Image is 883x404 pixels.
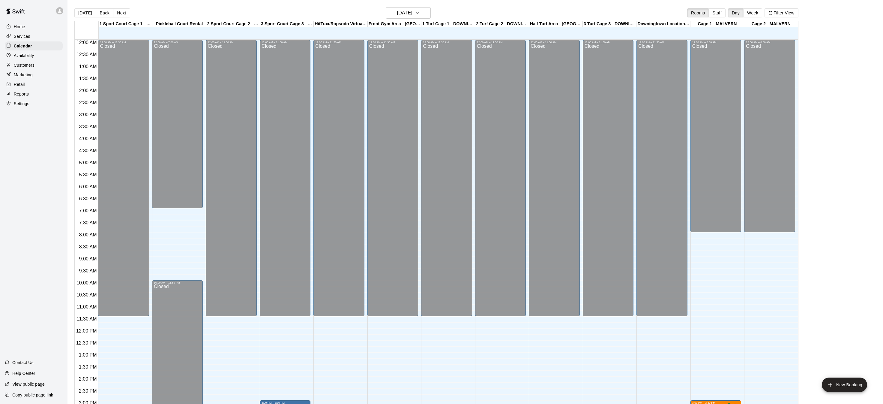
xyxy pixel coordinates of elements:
[423,44,470,318] div: Closed
[78,196,98,201] span: 6:30 AM
[5,99,63,108] a: Settings
[14,62,34,68] p: Customers
[14,81,25,87] p: Retail
[78,148,98,153] span: 4:30 AM
[529,21,583,27] div: Half Turf Area - [GEOGRAPHIC_DATA]
[78,220,98,225] span: 7:30 AM
[75,40,98,45] span: 12:00 AM
[368,21,421,27] div: Front Gym Area - [GEOGRAPHIC_DATA]
[746,41,793,44] div: 12:00 AM – 8:00 AM
[262,44,309,318] div: Closed
[315,41,362,44] div: 12:00 AM – 11:30 AM
[75,316,98,321] span: 11:30 AM
[636,21,690,27] div: Downingtown Location - OUTDOOR Turf Area
[5,70,63,79] a: Marketing
[113,8,130,17] button: Next
[78,256,98,261] span: 9:00 AM
[14,101,29,107] p: Settings
[78,124,98,129] span: 3:30 AM
[77,364,98,369] span: 1:30 PM
[75,292,98,297] span: 10:30 AM
[78,136,98,141] span: 4:00 AM
[475,21,529,27] div: 2 Turf Cage 2 - DOWNINGTOWN
[78,208,98,213] span: 7:00 AM
[152,40,203,208] div: 12:00 AM – 7:00 AM: Closed
[5,51,63,60] a: Availability
[208,44,255,318] div: Closed
[260,40,310,316] div: 12:00 AM – 11:30 AM: Closed
[12,370,35,376] p: Help Center
[99,21,152,27] div: 1 Sport Court Cage 1 - DOWNINGTOWN
[74,8,96,17] button: [DATE]
[531,44,578,318] div: Closed
[78,88,98,93] span: 2:00 AM
[75,52,98,57] span: 12:30 AM
[477,44,524,318] div: Closed
[638,44,685,318] div: Closed
[78,76,98,81] span: 1:30 AM
[636,40,687,316] div: 12:00 AM – 11:30 AM: Closed
[78,100,98,105] span: 2:30 AM
[475,40,526,316] div: 12:00 AM – 11:30 AM: Closed
[708,8,726,17] button: Staff
[78,112,98,117] span: 3:00 AM
[78,268,98,273] span: 9:30 AM
[5,22,63,31] a: Home
[78,64,98,69] span: 1:00 AM
[14,91,29,97] p: Reports
[692,44,739,234] div: Closed
[744,40,795,232] div: 12:00 AM – 8:00 AM: Closed
[314,21,367,27] div: HitTrax/Rapsodo Virtual Reality Rental Cage - 16'x35'
[765,8,798,17] button: Filter View
[75,280,98,285] span: 10:00 AM
[367,40,418,316] div: 12:00 AM – 11:30 AM: Closed
[14,72,33,78] p: Marketing
[583,40,633,316] div: 12:00 AM – 11:30 AM: Closed
[12,360,34,366] p: Contact Us
[75,328,98,333] span: 12:00 PM
[744,21,798,27] div: Cage 2 - MALVERN
[743,8,762,17] button: Week
[78,172,98,177] span: 5:30 AM
[78,232,98,237] span: 8:00 AM
[77,388,98,393] span: 2:30 PM
[746,44,793,234] div: Closed
[692,41,739,44] div: 12:00 AM – 8:00 AM
[98,40,149,316] div: 12:00 AM – 11:30 AM: Closed
[14,24,25,30] p: Home
[100,41,147,44] div: 12:00 AM – 11:30 AM
[5,32,63,41] a: Services
[5,41,63,50] a: Calendar
[78,160,98,165] span: 5:00 AM
[531,41,578,44] div: 12:00 AM – 11:30 AM
[585,41,632,44] div: 12:00 AM – 11:30 AM
[75,304,98,309] span: 11:00 AM
[687,8,709,17] button: Rooms
[260,21,314,27] div: 3 Sport Court Cage 3 - DOWNINGTOWN
[369,41,416,44] div: 12:00 AM – 11:30 AM
[14,53,34,59] p: Availability
[315,44,362,318] div: Closed
[421,40,472,316] div: 12:00 AM – 11:30 AM: Closed
[100,44,147,318] div: Closed
[585,44,632,318] div: Closed
[154,281,201,284] div: 10:00 AM – 11:59 PM
[529,40,579,316] div: 12:00 AM – 11:30 AM: Closed
[5,61,63,70] a: Customers
[690,21,744,27] div: Cage 1 - MALVERN
[152,21,206,27] div: Pickleball Court Rental
[5,90,63,99] a: Reports
[690,40,741,232] div: 12:00 AM – 8:00 AM: Closed
[12,381,45,387] p: View public page
[397,9,412,17] h6: [DATE]
[75,340,98,345] span: 12:30 PM
[5,80,63,89] a: Retail
[369,44,416,318] div: Closed
[208,41,255,44] div: 12:00 AM – 11:30 AM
